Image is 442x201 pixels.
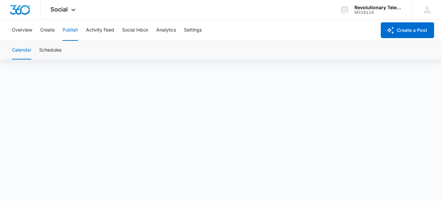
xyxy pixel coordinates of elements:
button: Create [40,20,55,41]
button: Settings [184,20,202,41]
button: Analytics [156,20,176,41]
button: Activity Feed [86,20,114,41]
button: Overview [12,20,32,41]
button: Social Inbox [122,20,148,41]
button: Publish [63,20,78,41]
span: Social [50,6,68,13]
div: account id [354,10,403,15]
button: Schedules [39,41,62,59]
div: account name [354,5,403,10]
button: Create a Post [381,22,434,38]
button: Calendar [12,41,31,59]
